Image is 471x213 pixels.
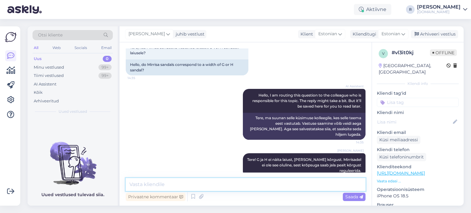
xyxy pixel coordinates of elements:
span: Estonian [381,31,400,37]
div: juhib vestlust [173,31,205,37]
input: Lisa nimi [377,119,452,125]
input: Lisa tag [377,98,459,107]
span: 14:35 [128,76,151,80]
div: 99+ [98,64,112,70]
div: 99+ [98,73,112,79]
span: Hello, I am routing this question to the colleague who is responsible for this topic. The reply m... [252,93,362,108]
div: Tiimi vestlused [34,73,64,79]
span: v [382,51,385,56]
div: # vl3it0kj [392,49,430,56]
div: Klient [298,31,313,37]
p: Kliendi nimi [377,109,459,116]
div: Tere, ma suunan selle küsimuse kolleegile, kes selle teema eest vastutab. Vastuse saamine võib ve... [243,113,366,140]
span: Estonian [318,31,337,37]
span: 14:35 [341,140,364,145]
div: AI Assistent [34,81,56,87]
span: [PERSON_NAME] [128,31,165,37]
span: Otsi kliente [38,32,63,38]
div: Hello, do Mirrisa sandals correspond to a width of G or H sandal? [126,59,248,75]
div: [DOMAIN_NAME] [417,10,461,14]
div: Minu vestlused [34,64,64,70]
div: Kõik [34,89,43,96]
img: Askly Logo [5,31,17,43]
span: Uued vestlused [59,109,87,114]
div: Privaatne kommentaar [126,193,186,201]
div: All [33,44,40,52]
span: Tere! G ja H ei näita laiust, [PERSON_NAME] kõrgust. Mirrisadel ei ole see oluline, sest krõpsuga... [247,157,362,173]
div: [GEOGRAPHIC_DATA], [GEOGRAPHIC_DATA] [379,63,446,75]
p: Kliendi email [377,129,459,136]
div: Uus [34,56,42,62]
span: AI Assistent [341,84,364,89]
div: Web [51,44,62,52]
div: Email [100,44,113,52]
p: Klienditeekond [377,164,459,170]
div: [PERSON_NAME] [417,5,461,10]
p: Operatsioonisüsteem [377,186,459,193]
div: Arhiveeritud [34,98,59,104]
span: Offline [430,49,457,56]
img: No chats [28,131,118,186]
span: [PERSON_NAME] [337,148,364,153]
p: Brauser [377,202,459,208]
div: 0 [103,56,112,62]
p: Kliendi telefon [377,146,459,153]
a: [PERSON_NAME][DOMAIN_NAME] [417,5,467,14]
p: Vaata edasi ... [377,178,459,184]
a: [URL][DOMAIN_NAME] [377,170,425,176]
div: Socials [73,44,88,52]
span: Saada [345,194,363,200]
div: R [406,5,415,14]
div: Kliendi info [377,81,459,86]
div: Küsi meiliaadressi [377,136,420,144]
div: Arhiveeri vestlus [411,30,458,38]
div: Küsi telefoninumbrit [377,153,426,161]
p: Kliendi tag'id [377,90,459,97]
p: iPhone OS 18.5 [377,193,459,199]
p: Uued vestlused tulevad siia. [41,192,104,198]
div: Aktiivne [354,4,391,15]
div: Klienditugi [350,31,376,37]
